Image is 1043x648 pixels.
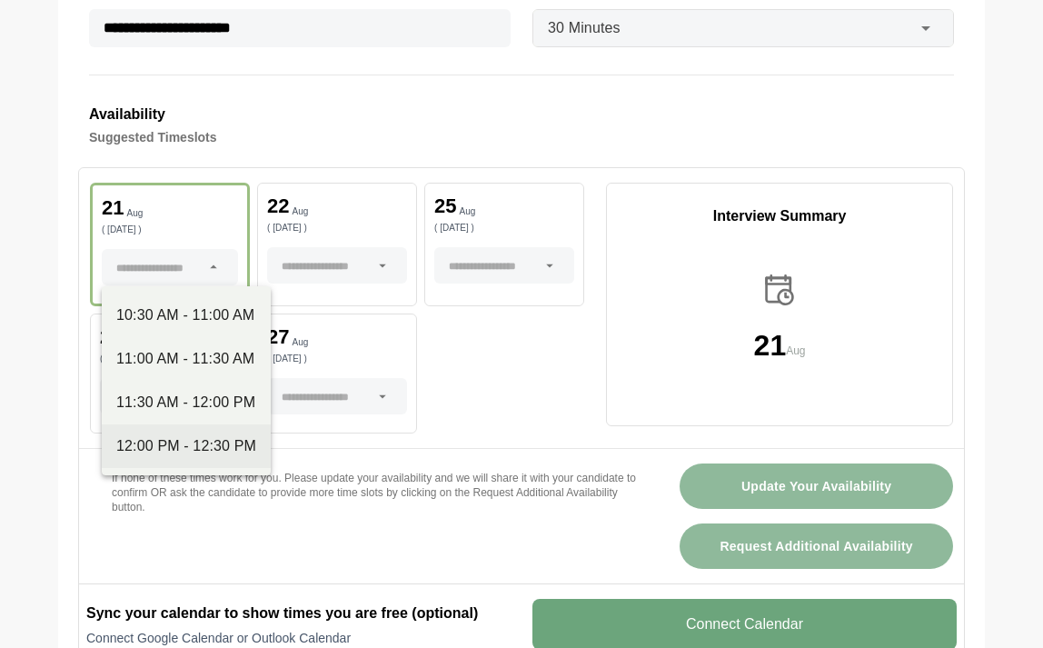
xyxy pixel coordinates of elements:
[112,471,636,514] p: If none of these times work for you. Please update your availability and we will share it with yo...
[116,348,256,370] div: 11:00 AM - 11:30 AM
[100,354,240,364] p: ( [DATE] )
[102,198,124,218] p: 21
[267,196,289,216] p: 22
[293,338,309,347] p: Aug
[267,354,407,364] p: ( [DATE] )
[126,209,143,218] p: Aug
[267,327,289,347] p: 27
[86,603,511,624] h2: Sync your calendar to show times you are free (optional)
[116,304,256,326] div: 10:30 AM - 11:00 AM
[89,126,954,148] h4: Suggested Timeslots
[434,196,456,216] p: 25
[116,392,256,414] div: 11:30 AM - 12:00 PM
[607,205,952,227] p: Interview Summary
[680,464,953,509] button: Update Your Availability
[102,225,238,234] p: ( [DATE] )
[548,16,621,40] span: 30 Minutes
[267,224,407,233] p: ( [DATE] )
[460,207,476,216] p: Aug
[680,523,953,569] button: Request Additional Availability
[116,435,256,457] div: 12:00 PM - 12:30 PM
[754,331,787,360] p: 21
[434,224,574,233] p: ( [DATE] )
[293,207,309,216] p: Aug
[86,629,511,647] p: Connect Google Calendar or Outlook Calendar
[100,327,122,347] p: 26
[760,271,799,309] img: calender
[89,103,954,126] h3: Availability
[786,342,805,360] p: Aug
